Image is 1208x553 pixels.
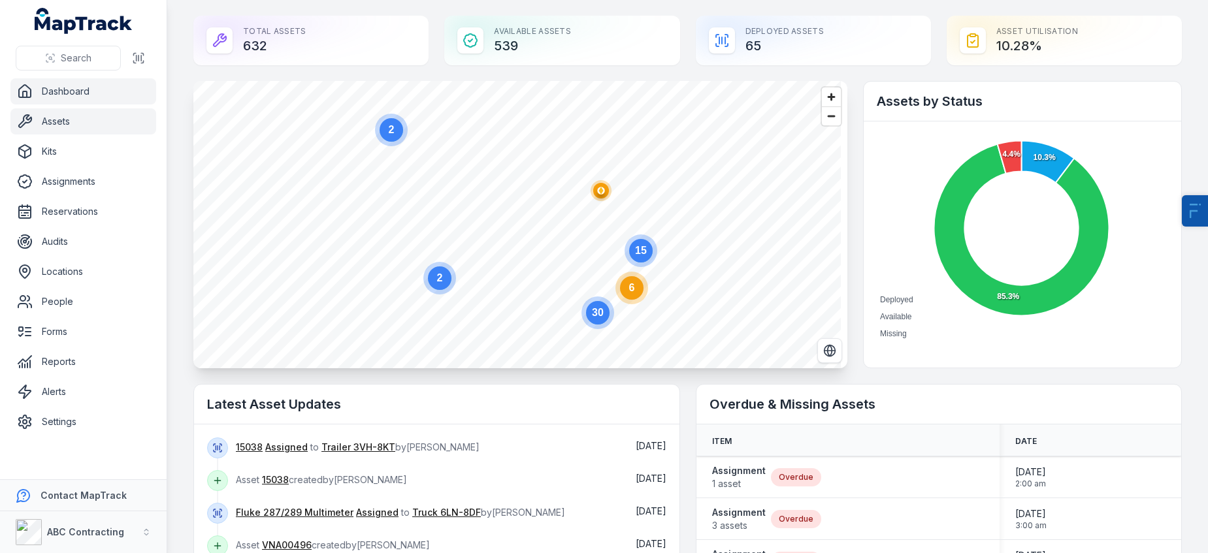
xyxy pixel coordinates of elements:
a: People [10,289,156,315]
strong: Assignment [712,464,766,477]
time: 29/08/2025, 10:13:24 am [636,440,666,451]
button: Search [16,46,121,71]
span: Missing [880,329,907,338]
span: to by [PERSON_NAME] [236,441,480,452]
a: Assigned [356,506,399,519]
a: Reservations [10,198,156,225]
span: Item [712,436,732,447]
a: Alerts [10,379,156,405]
span: Asset created by [PERSON_NAME] [236,539,430,550]
span: Asset created by [PERSON_NAME] [236,474,407,485]
span: 3 assets [712,519,766,532]
a: 15038 [236,441,263,454]
div: Overdue [771,468,821,486]
button: Zoom in [822,87,841,106]
text: 15 [635,245,647,256]
time: 30/11/2024, 3:00:00 am [1015,507,1047,531]
span: 1 asset [712,477,766,490]
span: [DATE] [1015,507,1047,520]
a: Audits [10,229,156,255]
span: Available [880,312,911,321]
span: to by [PERSON_NAME] [236,507,565,518]
time: 29/08/2025, 9:49:30 am [636,505,666,516]
text: 6 [629,282,635,293]
span: 2:00 am [1015,479,1046,489]
span: Search [61,52,91,65]
a: Assignment1 asset [712,464,766,490]
span: 3:00 am [1015,520,1047,531]
h2: Latest Asset Updates [207,395,666,413]
time: 29/08/2025, 10:12:57 am [636,473,666,484]
a: Assets [10,108,156,134]
a: Assignments [10,168,156,195]
span: Date [1015,436,1037,447]
a: Dashboard [10,78,156,104]
a: VNA00496 [262,539,312,552]
a: MapTrack [35,8,133,34]
strong: Assignment [712,506,766,519]
span: [DATE] [636,505,666,516]
text: 30 [592,307,604,318]
a: Truck 6LN-8DF [412,506,481,519]
strong: ABC Contracting [47,526,124,537]
a: Reports [10,349,156,375]
span: Deployed [880,295,913,304]
a: Fluke 287/289 Multimeter [236,506,353,519]
button: Zoom out [822,106,841,125]
a: Kits [10,138,156,165]
strong: Contact MapTrack [41,490,127,501]
span: [DATE] [636,440,666,451]
span: [DATE] [1015,466,1046,479]
a: Locations [10,259,156,285]
a: Trailer 3VH-8KT [321,441,395,454]
div: Overdue [771,510,821,528]
text: 2 [389,124,395,135]
a: Assignment3 assets [712,506,766,532]
span: [DATE] [636,538,666,549]
time: 28/08/2025, 9:25:17 pm [636,538,666,549]
a: Assigned [265,441,308,454]
h2: Assets by Status [877,92,1168,110]
span: [DATE] [636,473,666,484]
canvas: Map [193,81,841,368]
h2: Overdue & Missing Assets [710,395,1169,413]
a: Forms [10,319,156,345]
a: Settings [10,409,156,435]
a: 15038 [262,473,289,486]
button: Switch to Satellite View [817,338,842,363]
time: 31/08/2024, 2:00:00 am [1015,466,1046,489]
text: 2 [437,272,443,283]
